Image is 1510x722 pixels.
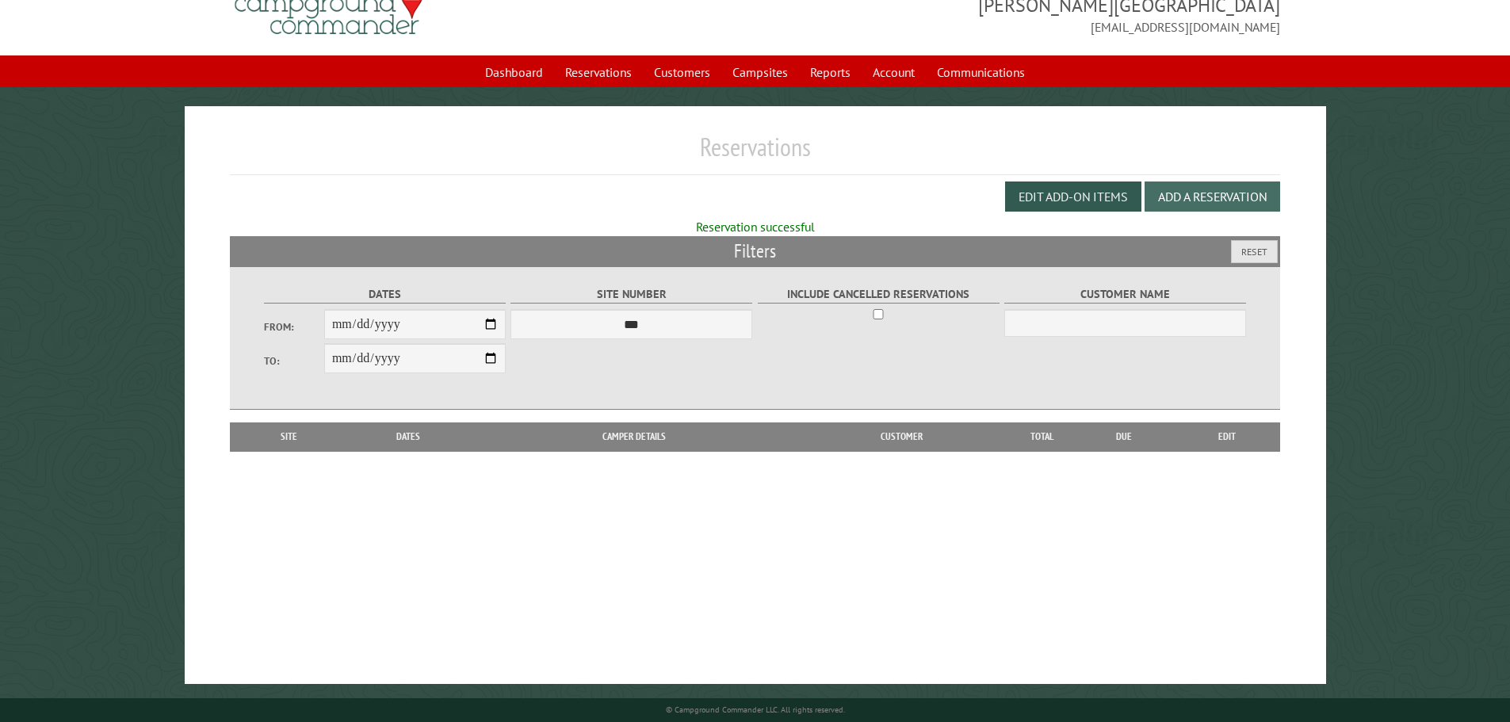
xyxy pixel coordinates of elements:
[644,57,720,87] a: Customers
[264,353,324,369] label: To:
[1011,422,1074,451] th: Total
[230,132,1281,175] h1: Reservations
[238,422,341,451] th: Site
[1005,181,1141,212] button: Edit Add-on Items
[230,218,1281,235] div: Reservation successful
[863,57,924,87] a: Account
[927,57,1034,87] a: Communications
[1174,422,1281,451] th: Edit
[1004,285,1246,304] label: Customer Name
[723,57,797,87] a: Campsites
[1145,181,1280,212] button: Add a Reservation
[1231,240,1278,263] button: Reset
[264,319,324,334] label: From:
[758,285,1000,304] label: Include Cancelled Reservations
[666,705,845,715] small: © Campground Commander LLC. All rights reserved.
[476,57,552,87] a: Dashboard
[341,422,476,451] th: Dates
[476,422,792,451] th: Camper Details
[556,57,641,87] a: Reservations
[792,422,1011,451] th: Customer
[264,285,506,304] label: Dates
[801,57,860,87] a: Reports
[1074,422,1174,451] th: Due
[510,285,752,304] label: Site Number
[230,236,1281,266] h2: Filters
